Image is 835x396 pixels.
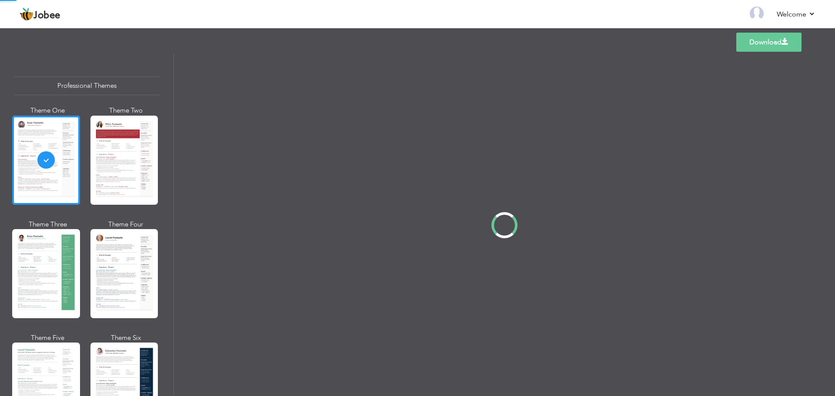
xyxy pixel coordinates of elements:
[20,7,60,21] a: Jobee
[750,7,764,20] img: Profile Img
[736,33,802,52] a: Download
[777,9,815,20] a: Welcome
[33,11,60,20] span: Jobee
[20,7,33,21] img: jobee.io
